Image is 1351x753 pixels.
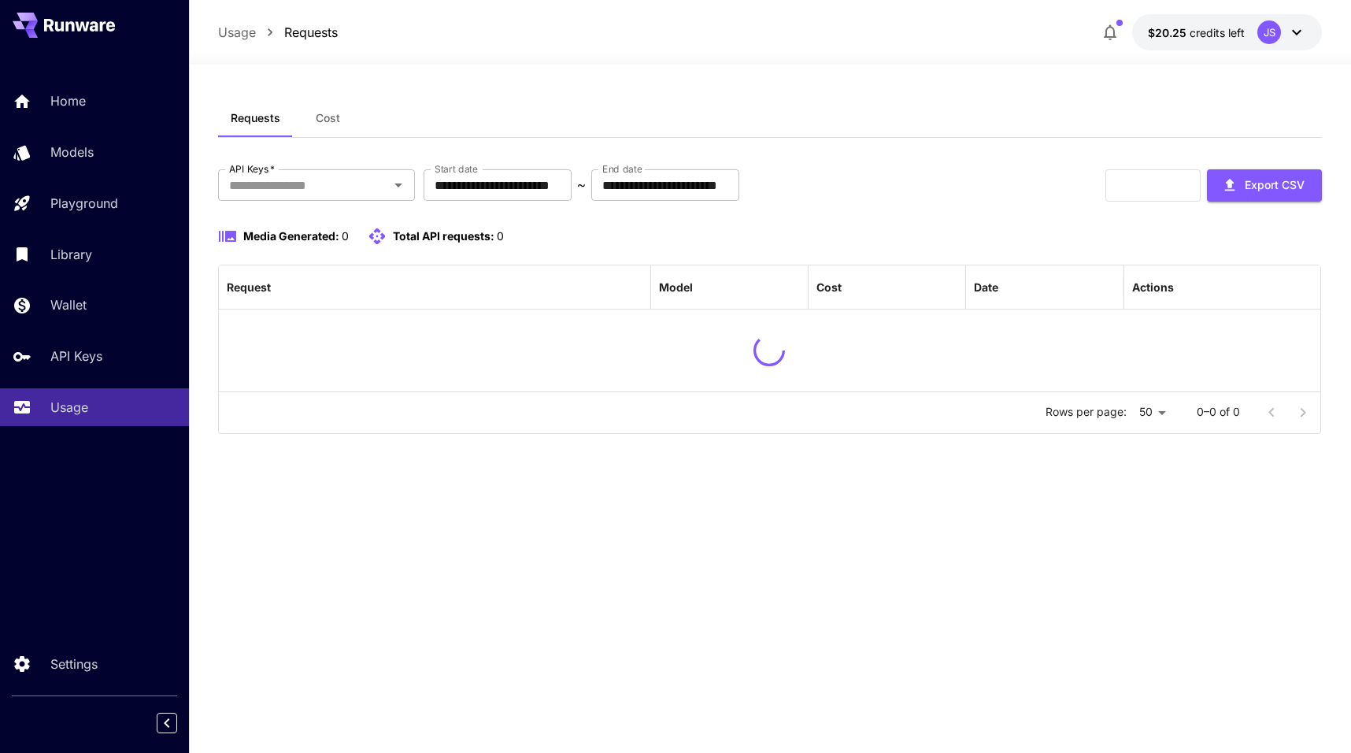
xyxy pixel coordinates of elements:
label: Start date [435,162,478,176]
div: 50 [1133,401,1171,424]
button: $20.24693JS [1132,14,1322,50]
div: Request [227,280,271,294]
span: Requests [231,111,280,125]
p: Library [50,245,92,264]
p: Wallet [50,295,87,314]
div: Date [974,280,998,294]
p: 0–0 of 0 [1197,404,1240,420]
button: Open [387,174,409,196]
span: Total API requests: [393,229,494,243]
span: Media Generated: [243,229,339,243]
div: Cost [816,280,842,294]
p: Playground [50,194,118,213]
div: Model [659,280,693,294]
span: 0 [497,229,504,243]
div: Actions [1132,280,1174,294]
span: Cost [316,111,340,125]
label: End date [602,162,642,176]
div: $20.24693 [1148,24,1245,41]
span: $20.25 [1148,26,1190,39]
span: 0 [342,229,349,243]
nav: breadcrumb [218,23,338,42]
button: Export CSV [1207,169,1322,202]
p: ~ [577,176,586,195]
p: Rows per page: [1046,404,1127,420]
p: API Keys [50,347,102,365]
div: JS [1257,20,1281,44]
div: Collapse sidebar [168,709,189,737]
label: API Keys [229,162,275,176]
span: credits left [1190,26,1245,39]
a: Usage [218,23,256,42]
p: Settings [50,655,98,673]
a: Requests [284,23,338,42]
p: Usage [50,398,88,417]
p: Home [50,91,86,110]
button: Collapse sidebar [157,713,177,733]
p: Models [50,143,94,161]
